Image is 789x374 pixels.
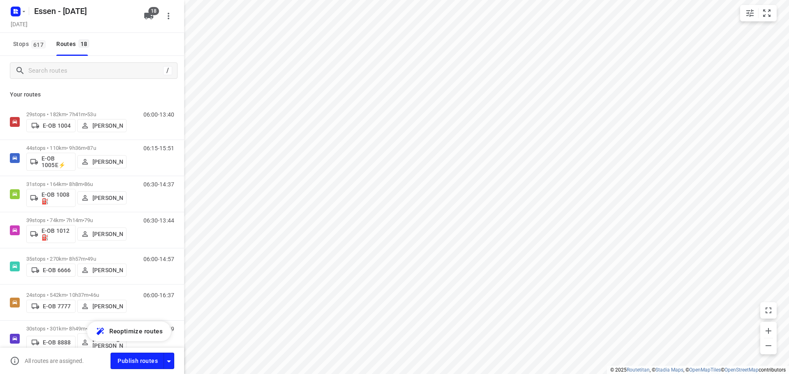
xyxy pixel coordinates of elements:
[77,119,127,132] button: [PERSON_NAME]
[143,217,174,224] p: 06:30-13:44
[87,326,96,332] span: 46u
[92,231,123,237] p: [PERSON_NAME]
[26,111,127,117] p: 29 stops • 182km • 7h41m
[141,8,157,24] button: 18
[26,336,76,349] button: E-OB 8888
[87,321,171,341] button: Reoptimize routes
[26,145,127,151] p: 44 stops • 110km • 9h36m
[26,217,127,223] p: 39 stops • 74km • 7h14m
[26,119,76,132] button: E-OB 1004
[10,90,174,99] p: Your routes
[143,292,174,298] p: 06:00-16:37
[160,8,177,24] button: More
[43,303,71,310] p: E-OB 7777
[85,145,87,151] span: •
[42,227,72,241] p: E-OB 1012⛽️
[42,191,72,204] p: E-OB 1008⛽️
[84,181,93,187] span: 86u
[143,256,174,262] p: 06:00-14:57
[83,181,84,187] span: •
[85,111,87,117] span: •
[77,227,127,241] button: [PERSON_NAME]
[627,367,650,373] a: Routetitan
[77,333,127,351] button: [PERSON_NAME] [PERSON_NAME]
[85,326,87,332] span: •
[84,217,93,223] span: 79u
[87,111,96,117] span: 53u
[111,353,164,369] button: Publish routes
[740,5,777,21] div: small contained button group
[92,303,123,310] p: [PERSON_NAME]
[88,292,90,298] span: •
[43,339,71,346] p: E-OB 8888
[77,191,127,204] button: [PERSON_NAME]
[90,292,99,298] span: 46u
[92,336,123,349] p: [PERSON_NAME] [PERSON_NAME]
[28,64,163,77] input: Search routes
[92,158,123,165] p: [PERSON_NAME]
[759,5,775,21] button: Fit zoom
[26,256,127,262] p: 35 stops • 270km • 8h57m
[143,111,174,118] p: 06:00-13:40
[26,181,127,187] p: 31 stops • 164km • 8h8m
[26,300,76,313] button: E-OB 7777
[77,264,127,277] button: [PERSON_NAME]
[655,367,683,373] a: Stadia Maps
[92,195,123,201] p: [PERSON_NAME]
[26,292,127,298] p: 24 stops • 542km • 10h37m
[92,267,123,273] p: [PERSON_NAME]
[7,19,31,29] h5: Project date
[26,153,76,171] button: E-OB 1005E⚡
[25,358,84,364] p: All routes are assigned.
[77,300,127,313] button: [PERSON_NAME]
[689,367,721,373] a: OpenMapTiles
[42,155,72,168] p: E-OB 1005E⚡
[164,356,174,366] div: Driver app settings
[143,145,174,151] p: 06:15-15:51
[87,256,96,262] span: 49u
[92,122,123,129] p: [PERSON_NAME]
[56,39,92,49] div: Routes
[78,39,90,48] span: 18
[87,145,96,151] span: 87u
[724,367,759,373] a: OpenStreetMap
[163,66,172,75] div: /
[26,189,76,207] button: E-OB 1008⛽️
[143,181,174,188] p: 06:30-14:37
[31,5,137,18] h5: Rename
[85,256,87,262] span: •
[77,155,127,168] button: [PERSON_NAME]
[83,217,84,223] span: •
[43,267,71,273] p: E-OB 6666
[109,326,163,337] span: Reoptimize routes
[13,39,48,49] span: Stops
[31,40,46,48] span: 617
[26,326,127,332] p: 30 stops • 301km • 8h49m
[148,7,159,15] span: 18
[26,225,76,243] button: E-OB 1012⛽️
[610,367,786,373] li: © 2025 , © , © © contributors
[26,264,76,277] button: E-OB 6666
[43,122,71,129] p: E-OB 1004
[742,5,758,21] button: Map settings
[118,356,158,366] span: Publish routes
